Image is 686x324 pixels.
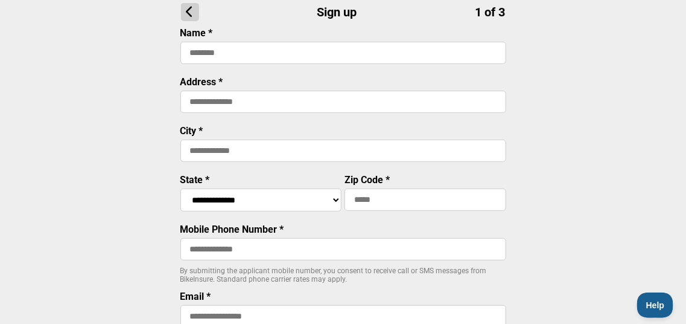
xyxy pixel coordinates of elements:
[180,174,210,186] label: State *
[180,291,211,302] label: Email *
[475,5,505,19] span: 1 of 3
[180,76,223,88] label: Address *
[181,3,505,21] h1: Sign up
[637,293,674,318] iframe: Toggle Customer Support
[180,224,284,235] label: Mobile Phone Number *
[345,174,390,186] label: Zip Code *
[180,27,213,39] label: Name *
[180,125,203,137] label: City *
[180,267,506,283] p: By submitting the applicant mobile number, you consent to receive call or SMS messages from BikeI...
